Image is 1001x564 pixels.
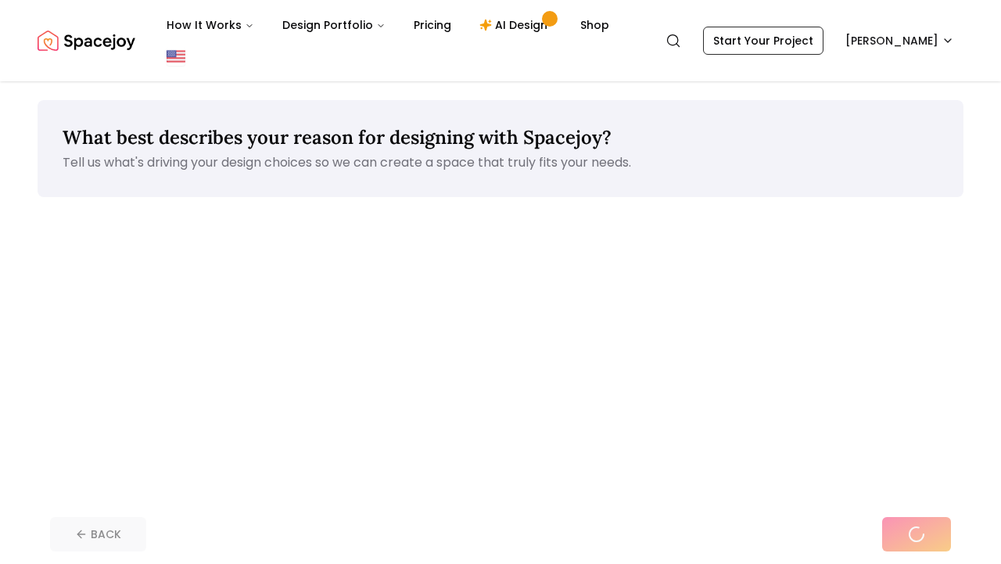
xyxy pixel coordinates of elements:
[38,25,135,56] a: Spacejoy
[401,9,464,41] a: Pricing
[38,25,135,56] img: Spacejoy Logo
[154,9,267,41] button: How It Works
[467,9,565,41] a: AI Design
[568,9,622,41] a: Shop
[703,27,823,55] a: Start Your Project
[167,47,185,66] img: United States
[836,27,963,55] button: [PERSON_NAME]
[63,125,612,149] span: What best describes your reason for designing with Spacejoy?
[154,9,622,41] nav: Main
[63,153,938,172] p: Tell us what's driving your design choices so we can create a space that truly fits your needs.
[270,9,398,41] button: Design Portfolio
